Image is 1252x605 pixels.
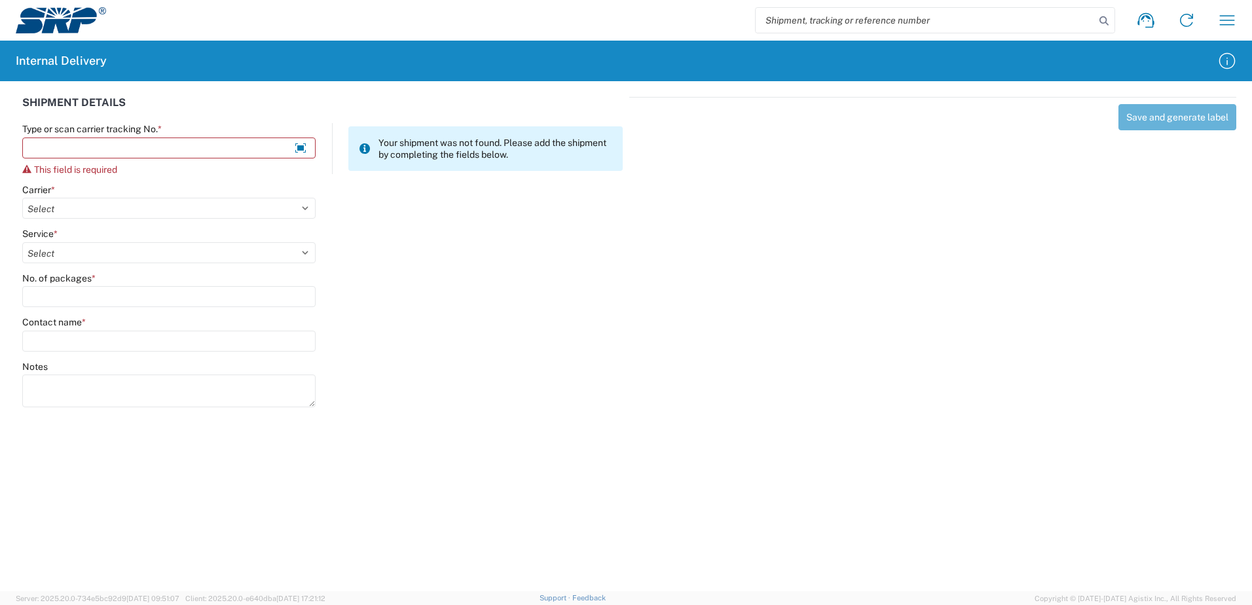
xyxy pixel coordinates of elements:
[22,184,55,196] label: Carrier
[378,137,612,160] span: Your shipment was not found. Please add the shipment by completing the fields below.
[34,164,117,175] span: This field is required
[22,228,58,240] label: Service
[276,595,325,602] span: [DATE] 17:21:12
[756,8,1095,33] input: Shipment, tracking or reference number
[1035,593,1236,604] span: Copyright © [DATE]-[DATE] Agistix Inc., All Rights Reserved
[22,123,162,135] label: Type or scan carrier tracking No.
[22,272,96,284] label: No. of packages
[22,97,623,123] div: SHIPMENT DETAILS
[22,316,86,328] label: Contact name
[16,53,107,69] h2: Internal Delivery
[16,595,179,602] span: Server: 2025.20.0-734e5bc92d9
[16,7,106,33] img: srp
[540,594,572,602] a: Support
[572,594,606,602] a: Feedback
[126,595,179,602] span: [DATE] 09:51:07
[22,361,48,373] label: Notes
[185,595,325,602] span: Client: 2025.20.0-e640dba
